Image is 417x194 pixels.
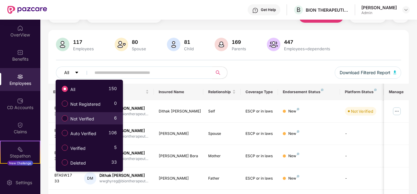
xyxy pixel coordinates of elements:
[114,144,117,153] span: 5
[99,128,148,134] div: Dithak [PERSON_NAME]
[306,7,349,13] div: BION THERAPEUTICS ([GEOGRAPHIC_DATA]) PRIVATE LIMITED
[99,150,148,156] div: Dithak [PERSON_NAME]
[7,161,33,165] div: New Challenge
[1,153,40,159] div: Stepathon
[99,178,148,184] div: wwghyreg@biontherapeut...
[321,89,323,91] img: svg+xml;base64,PHN2ZyB4bWxucz0iaHR0cDovL3d3dy53My5vcmcvMjAwMC9zdmciIHdpZHRoPSI4IiBoZWlnaHQ9IjgiIH...
[297,130,299,133] img: svg+xml;base64,PHN2ZyB4bWxucz0iaHR0cDovL3d3dy53My5vcmcvMjAwMC9zdmciIHdpZHRoPSI4IiBoZWlnaHQ9IjgiIH...
[17,122,23,128] img: svg+xml;base64,PHN2ZyBpZD0iQ2xhaW0iIHhtbG5zPSJodHRwOi8vd3d3LnczLm9yZy8yMDAwL3N2ZyIgd2lkdGg9IjIwIi...
[17,98,23,104] img: svg+xml;base64,PHN2ZyBpZD0iQ0RfQWNjb3VudHMiIGRhdGEtbmFtZT0iQ0QgQWNjb3VudHMiIHhtbG5zPSJodHRwOi8vd3...
[99,134,148,139] div: wwghyreg@biontherapeut...
[99,173,148,178] div: Dithak [PERSON_NAME]
[212,70,224,75] span: search
[84,172,96,184] div: DM
[114,100,117,109] span: 0
[208,108,236,114] div: Self
[131,39,147,45] div: 80
[114,115,117,124] span: 6
[297,175,299,177] img: svg+xml;base64,PHN2ZyB4bWxucz0iaHR0cDovL3d3dy53My5vcmcvMjAwMC9zdmciIHdpZHRoPSI4IiBoZWlnaHQ9IjgiIH...
[283,89,335,94] div: Endorsement Status
[392,106,402,116] img: manageButton
[159,153,199,159] div: [PERSON_NAME] Bora
[68,145,88,152] span: Verified
[48,84,79,100] th: EID
[17,74,23,80] img: svg+xml;base64,PHN2ZyBpZD0iRW1wbG95ZWVzIiB4bWxucz0iaHR0cDovL3d3dy53My5vcmcvMjAwMC9zdmciIHdpZHRoPS...
[17,146,23,152] img: svg+xml;base64,PHN2ZyB4bWxucz0iaHR0cDovL3d3dy53My5vcmcvMjAwMC9zdmciIHdpZHRoPSIyMSIgaGVpZ2h0PSIyMC...
[183,39,195,45] div: 81
[208,131,236,137] div: Spouse
[208,153,236,159] div: Mother
[183,46,195,51] div: Child
[131,46,147,51] div: Spouse
[154,84,204,100] th: Insured Name
[245,108,273,114] div: ESCP or in laws
[17,49,23,55] img: svg+xml;base64,PHN2ZyBpZD0iQmVuZWZpdHMiIHhtbG5zPSJodHRwOi8vd3d3LnczLm9yZy8yMDAwL3N2ZyIgd2lkdGg9Ij...
[374,89,377,91] img: svg+xml;base64,PHN2ZyB4bWxucz0iaHR0cDovL3d3dy53My5vcmcvMjAwMC9zdmciIHdpZHRoPSI4IiBoZWlnaHQ9IjgiIH...
[252,7,258,13] img: svg+xml;base64,PHN2ZyBpZD0iSGVscC0zMngzMiIgeG1sbnM9Imh0dHA6Ly93d3cudzMub3JnLzIwMDAvc3ZnIiB3aWR0aD...
[297,6,301,13] span: B
[203,84,241,100] th: Relationship
[115,38,128,51] img: svg+xml;base64,PHN2ZyB4bWxucz0iaHR0cDovL3d3dy53My5vcmcvMjAwMC9zdmciIHhtbG5zOnhsaW5rPSJodHRwOi8vd3...
[17,170,23,177] img: svg+xml;base64,PHN2ZyBpZD0iRW5kb3JzZW1lbnRzIiB4bWxucz0iaHR0cDovL3d3dy53My5vcmcvMjAwMC9zdmciIHdpZH...
[212,67,227,79] button: search
[384,84,409,100] th: Manage
[56,67,93,79] button: Allcaret-down
[159,131,199,137] div: [PERSON_NAME]
[361,10,397,15] div: Admin
[283,46,331,51] div: Employees+dependents
[231,39,247,45] div: 169
[215,38,228,51] img: svg+xml;base64,PHN2ZyB4bWxucz0iaHR0cDovL3d3dy53My5vcmcvMjAwMC9zdmciIHhtbG5zOnhsaW5rPSJodHRwOi8vd3...
[297,153,299,155] img: svg+xml;base64,PHN2ZyB4bWxucz0iaHR0cDovL3d3dy53My5vcmcvMjAwMC9zdmciIHdpZHRoPSI4IiBoZWlnaHQ9IjgiIH...
[404,7,408,12] img: svg+xml;base64,PHN2ZyBpZD0iRHJvcGRvd24tMzJ4MzIiIHhtbG5zPSJodHRwOi8vd3d3LnczLm9yZy8yMDAwL3N2ZyIgd2...
[288,108,299,114] div: New
[345,89,378,94] div: Platform Status
[245,176,273,181] div: ESCP or in laws
[99,105,148,111] div: Dithak [PERSON_NAME]
[335,67,401,79] button: Download Filtered Report
[288,153,299,159] div: New
[340,145,383,167] td: -
[393,70,397,74] img: svg+xml;base64,PHN2ZyB4bWxucz0iaHR0cDovL3d3dy53My5vcmcvMjAwMC9zdmciIHhtbG5zOnhsaW5rPSJodHRwOi8vd3...
[167,38,180,51] img: svg+xml;base64,PHN2ZyB4bWxucz0iaHR0cDovL3d3dy53My5vcmcvMjAwMC9zdmciIHhtbG5zOnhsaW5rPSJodHRwOi8vd3...
[351,108,373,114] div: Not Verified
[340,123,383,145] td: -
[261,7,276,12] div: Get Help
[159,108,199,114] div: Dithak [PERSON_NAME]
[6,180,13,186] img: svg+xml;base64,PHN2ZyBpZD0iU2V0dGluZy0yMHgyMCIgeG1sbnM9Imh0dHA6Ly93d3cudzMub3JnLzIwMDAvc3ZnIiB3aW...
[99,111,148,117] div: wwghyreg@biontherapeut...
[241,84,278,100] th: Coverage Type
[231,46,247,51] div: Parents
[64,69,69,76] span: All
[340,167,383,190] td: -
[99,156,148,162] div: wwghyreg@biontherapeut...
[245,153,273,159] div: ESCP or in laws
[283,39,331,45] div: 447
[267,38,280,51] img: svg+xml;base64,PHN2ZyB4bWxucz0iaHR0cDovL3d3dy53My5vcmcvMjAwMC9zdmciIHhtbG5zOnhsaW5rPSJodHRwOi8vd3...
[17,25,23,31] img: svg+xml;base64,PHN2ZyBpZD0iSG9tZSIgeG1sbnM9Imh0dHA6Ly93d3cudzMub3JnLzIwMDAvc3ZnIiB3aWR0aD0iMjAiIG...
[208,89,231,94] span: Relationship
[72,46,95,51] div: Employees
[288,131,299,137] div: New
[68,86,78,93] span: All
[208,176,236,181] div: Father
[109,129,117,138] span: 106
[68,160,88,166] span: Deleted
[68,116,97,122] span: Not Verified
[109,85,117,94] span: 150
[245,131,273,137] div: ESCP or in laws
[7,6,47,14] img: New Pazcare Logo
[361,5,397,10] div: [PERSON_NAME]
[111,159,117,168] span: 33
[159,176,199,181] div: [PERSON_NAME]
[288,176,299,181] div: New
[68,130,99,137] span: Auto Verified
[297,108,299,110] img: svg+xml;base64,PHN2ZyB4bWxucz0iaHR0cDovL3d3dy53My5vcmcvMjAwMC9zdmciIHdpZHRoPSI4IiBoZWlnaHQ9IjgiIH...
[68,101,103,108] span: Not Registered
[72,39,95,45] div: 117
[75,70,79,75] span: caret-down
[53,89,70,94] span: EID
[340,69,390,76] span: Download Filtered Report
[14,180,34,186] div: Settings
[54,173,75,184] div: BTASW1733
[56,38,69,51] img: svg+xml;base64,PHN2ZyB4bWxucz0iaHR0cDovL3d3dy53My5vcmcvMjAwMC9zdmciIHhtbG5zOnhsaW5rPSJodHRwOi8vd3...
